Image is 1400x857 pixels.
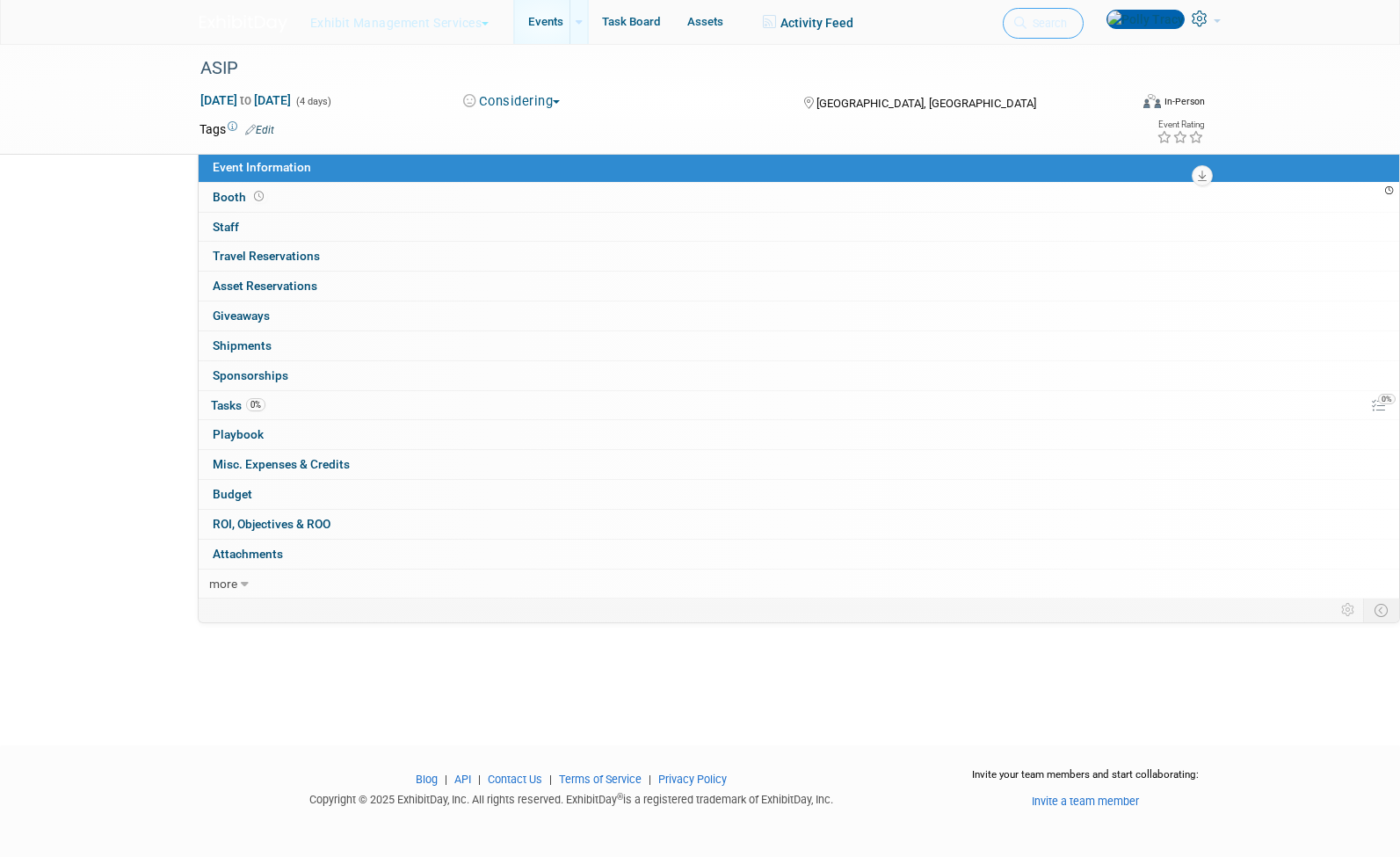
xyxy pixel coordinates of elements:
[199,331,1400,360] a: Shipments
[816,97,1036,110] span: [GEOGRAPHIC_DATA], [GEOGRAPHIC_DATA]
[457,92,567,111] button: Considering
[454,773,471,786] a: API
[213,517,330,531] span: ROI, Objectives & ROO
[199,242,1400,271] a: Travel Reservations
[199,15,287,33] img: ExhibitDay
[488,773,542,786] a: Contact Us
[294,96,331,107] span: (4 days)
[199,120,274,138] td: Tags
[213,190,267,204] span: Booth
[199,183,1400,212] a: Booth
[199,570,1400,599] a: more
[237,93,254,107] span: to
[1378,394,1396,404] span: 0%
[194,53,1120,84] div: ASIP
[211,398,265,412] span: Tasks
[644,773,656,786] span: |
[199,272,1400,301] a: Asset Reservations
[1060,91,1206,118] div: Event Format
[246,398,265,411] span: 0%
[474,773,485,786] span: |
[250,190,267,203] span: Booth not reserved yet
[780,16,853,30] span: Activity Feed
[1143,94,1161,108] img: Format-Inperson.png
[199,450,1400,479] a: Misc. Expenses & Credits
[245,124,274,136] a: Edit
[213,220,239,234] span: Staff
[545,773,556,786] span: |
[199,510,1400,539] a: ROI, Objectives & ROO
[617,792,623,802] sup: ®
[1164,95,1205,108] div: In-Person
[199,391,1400,420] a: 0% Tasks0%
[213,487,252,501] span: Budget
[440,773,452,786] span: |
[199,480,1400,509] a: Budget
[199,361,1400,390] a: Sponsorships
[209,577,237,591] span: more
[658,773,727,786] a: Privacy Policy
[1032,795,1139,808] a: Invite a team member
[213,309,270,323] span: Giveaways
[416,773,438,786] a: Blog
[1382,185,1396,195] span: Booth not reserved yet
[199,420,1400,449] a: Playbook
[213,427,264,441] span: Playbook
[213,249,320,263] span: Travel Reservations
[1364,599,1400,621] td: Toggle Event Tabs
[199,153,1400,182] a: Event Information
[1333,599,1364,621] td: Personalize Event Tab Strip
[199,301,1400,330] a: Giveaways
[213,279,317,293] span: Asset Reservations
[213,368,288,382] span: Sponsorships
[199,540,1400,569] a: Attachments
[213,160,311,174] span: Event Information
[1106,10,1185,29] img: Polly Tracy
[213,547,283,561] span: Attachments
[1003,8,1084,39] a: Search
[199,213,1400,242] a: Staff
[199,788,945,808] div: Copyright © 2025 ExhibitDay, Inc. All rights reserved. ExhibitDay is a registered trademark of Ex...
[970,767,1201,794] div: Invite your team members and start collaborating:
[199,92,292,108] span: [DATE] [DATE]
[213,338,272,352] span: Shipments
[1026,17,1067,30] span: Search
[213,457,350,471] span: Misc. Expenses & Credits
[1157,120,1204,129] div: Event Rating
[559,773,642,786] a: Terms of Service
